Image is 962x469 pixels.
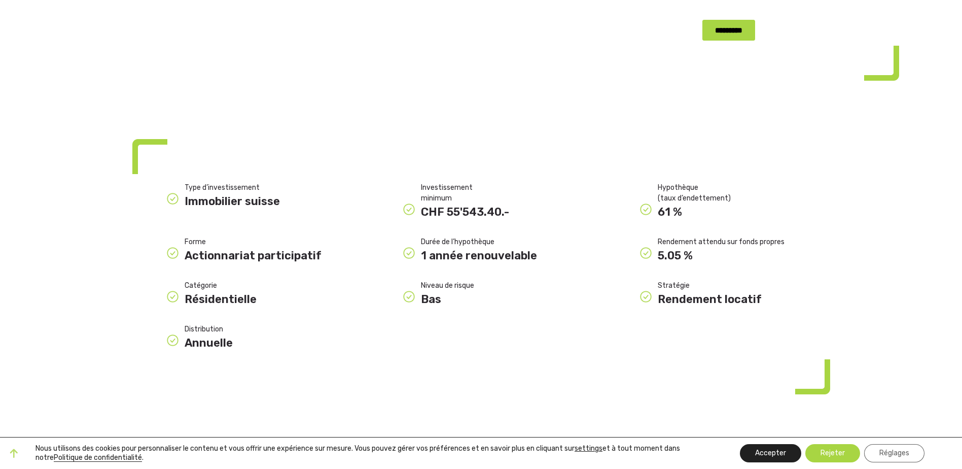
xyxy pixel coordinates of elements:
button: Réglages [864,444,924,462]
div: Rendement locatif [658,291,796,308]
div: Bas [421,291,559,308]
input: J'accepte de recevoir des communications de SIPA crowd immo [3,129,9,136]
button: Rejeter [805,444,860,462]
div: 61 % [658,204,796,220]
div: Annuelle [185,334,323,351]
div: Stratégie [658,280,796,291]
div: Forme [185,237,323,247]
div: Catégorie [185,280,323,291]
div: CHF 55'543.40.- [421,204,559,220]
div: 5.05 % [658,247,796,264]
img: top-left-green.png [132,139,167,174]
button: settings [575,444,602,453]
div: Type d’investissement [185,182,323,193]
div: Investissement minimum [421,182,559,204]
div: Actionnariat participatif [185,247,323,264]
p: Nous utilisons des cookies pour personnaliser le contenu et vous offrir une expérience sur mesure... [35,444,709,462]
a: Politique de confidentialité [54,453,142,462]
div: Durée de l’hypothèque [421,237,559,247]
p: J'accepte de recevoir des communications de SIPA crowd immo [13,127,256,137]
div: Rendement attendu sur fonds propres [658,237,796,247]
button: Accepter [740,444,801,462]
div: Immobilier suisse [185,193,323,210]
span: Téléphone [147,42,187,51]
div: Distribution [185,324,323,334]
div: Niveau de risque [421,280,559,291]
div: Hypothèque (taux d’endettement) [658,182,796,204]
img: bottom-right-green.png [795,359,830,394]
div: 1 année renouvelable [421,247,559,264]
div: Résidentielle [185,291,323,308]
